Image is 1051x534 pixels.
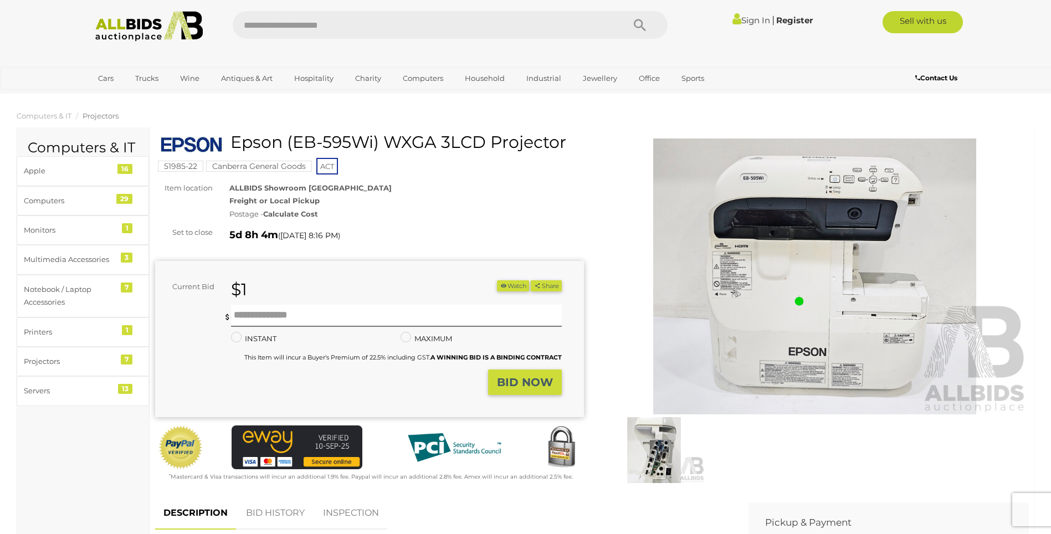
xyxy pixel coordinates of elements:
b: Contact Us [915,74,957,82]
small: Mastercard & Visa transactions will incur an additional 1.9% fee. Paypal will incur an additional... [169,473,573,480]
button: BID NOW [488,369,562,396]
strong: Calculate Cost [263,209,318,218]
div: Projectors [24,355,115,368]
strong: 5d 8h 4m [229,229,278,241]
h2: Pickup & Payment [765,517,996,528]
a: Antiques & Art [214,69,280,88]
a: Sign In [732,15,770,25]
a: [GEOGRAPHIC_DATA] [91,88,184,106]
a: Canberra General Goods [206,162,312,171]
a: Computers & IT [17,111,71,120]
span: | [772,14,775,26]
div: Multimedia Accessories [24,253,115,266]
div: Printers [24,326,115,338]
a: Office [632,69,667,88]
span: ACT [316,158,338,174]
a: Computers [396,69,450,88]
small: This Item will incur a Buyer's Premium of 22.5% including GST. [244,353,562,361]
a: Charity [348,69,388,88]
img: eWAY Payment Gateway [232,425,362,469]
a: Household [458,69,512,88]
strong: ALLBIDS Showroom [GEOGRAPHIC_DATA] [229,183,392,192]
mark: Canberra General Goods [206,161,312,172]
a: Notebook / Laptop Accessories 7 [17,275,149,317]
a: Multimedia Accessories 3 [17,245,149,274]
span: [DATE] 8:16 PM [280,230,338,240]
div: 1 [122,325,132,335]
strong: $1 [231,279,247,300]
button: Watch [497,280,529,292]
a: Register [776,15,813,25]
li: Watch this item [497,280,529,292]
a: Computers 29 [17,186,149,215]
div: 7 [121,283,132,292]
a: Projectors 7 [17,347,149,376]
div: Postage - [229,208,584,220]
a: DESCRIPTION [155,497,236,530]
div: Computers [24,194,115,207]
button: Share [531,280,561,292]
div: 3 [121,253,132,263]
img: Secured by Rapid SSL [539,425,583,470]
img: PCI DSS compliant [399,425,510,470]
div: Servers [24,384,115,397]
div: Item location [147,182,221,194]
div: Current Bid [155,280,223,293]
strong: BID NOW [497,376,553,389]
a: Industrial [519,69,568,88]
mark: 51985-22 [158,161,203,172]
div: Set to close [147,226,221,239]
a: Projectors [83,111,119,120]
img: Official PayPal Seal [158,425,203,470]
a: Contact Us [915,72,960,84]
label: INSTANT [231,332,276,345]
button: Search [612,11,668,39]
h1: Epson (EB-595Wi) WXGA 3LCD Projector [161,133,581,151]
span: ( ) [278,231,340,240]
div: Apple [24,165,115,177]
a: BID HISTORY [238,497,313,530]
a: Jewellery [576,69,624,88]
label: MAXIMUM [401,332,452,345]
img: Epson (EB-595Wi) WXGA 3LCD Projector [601,138,1029,415]
a: Printers 1 [17,317,149,347]
b: A WINNING BID IS A BINDING CONTRACT [430,353,562,361]
div: 1 [122,223,132,233]
div: Monitors [24,224,115,237]
a: Trucks [128,69,166,88]
div: 13 [118,384,132,394]
a: Monitors 1 [17,215,149,245]
img: Allbids.com.au [89,11,209,42]
a: Sports [674,69,711,88]
img: Epson (EB-595Wi) WXGA 3LCD Projector [603,417,705,482]
a: 51985-22 [158,162,203,171]
div: 16 [117,164,132,174]
a: INSPECTION [315,497,387,530]
a: Hospitality [287,69,341,88]
a: Wine [173,69,207,88]
strong: Freight or Local Pickup [229,196,320,205]
div: Notebook / Laptop Accessories [24,283,115,309]
a: Servers 13 [17,376,149,405]
a: Sell with us [883,11,963,33]
h2: Computers & IT [28,140,138,156]
a: Cars [91,69,121,88]
a: Apple 16 [17,156,149,186]
div: 29 [116,194,132,204]
div: 7 [121,355,132,364]
img: Epson (EB-595Wi) WXGA 3LCD Projector [161,136,222,153]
